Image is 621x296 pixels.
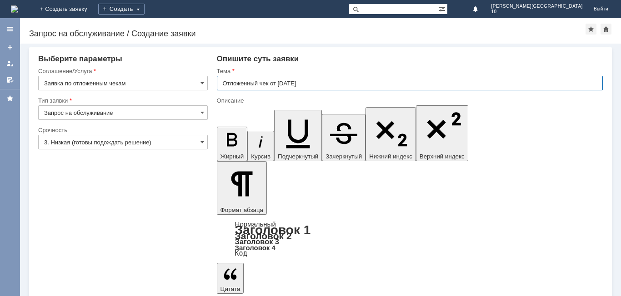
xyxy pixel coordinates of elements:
[3,56,17,71] a: Мои заявки
[38,54,122,63] span: Выберите параметры
[438,4,447,13] span: Расширенный поиск
[29,29,586,38] div: Запрос на обслуживание / Создание заявки
[217,263,244,294] button: Цитата
[3,40,17,54] a: Создать заявку
[217,68,601,74] div: Тема
[220,286,240,292] span: Цитата
[11,5,18,13] a: Перейти на домашнюю страницу
[274,110,322,161] button: Подчеркнутый
[601,24,611,35] div: Сделать домашней страницей
[217,221,603,257] div: Формат абзаца
[38,98,206,104] div: Тип заявки
[326,153,362,160] span: Зачеркнутый
[322,114,366,161] button: Зачеркнутый
[235,231,292,241] a: Заголовок 2
[217,54,299,63] span: Опишите суть заявки
[220,207,263,213] span: Формат абзаца
[420,153,465,160] span: Верхний индекс
[11,5,18,13] img: logo
[235,244,275,252] a: Заголовок 4
[235,237,279,246] a: Заголовок 3
[366,107,416,161] button: Нижний индекс
[38,68,206,74] div: Соглашение/Услуга
[3,73,17,87] a: Мои согласования
[247,131,274,161] button: Курсив
[220,153,244,160] span: Жирный
[217,161,267,215] button: Формат абзаца
[217,98,601,104] div: Описание
[251,153,270,160] span: Курсив
[98,4,145,15] div: Создать
[491,9,583,15] span: 10
[235,223,311,237] a: Заголовок 1
[369,153,412,160] span: Нижний индекс
[235,220,276,228] a: Нормальный
[416,105,468,161] button: Верхний индекс
[38,127,206,133] div: Срочность
[586,24,596,35] div: Добавить в избранное
[491,4,583,9] span: [PERSON_NAME][GEOGRAPHIC_DATA]
[217,127,248,161] button: Жирный
[235,249,247,257] a: Код
[278,153,318,160] span: Подчеркнутый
